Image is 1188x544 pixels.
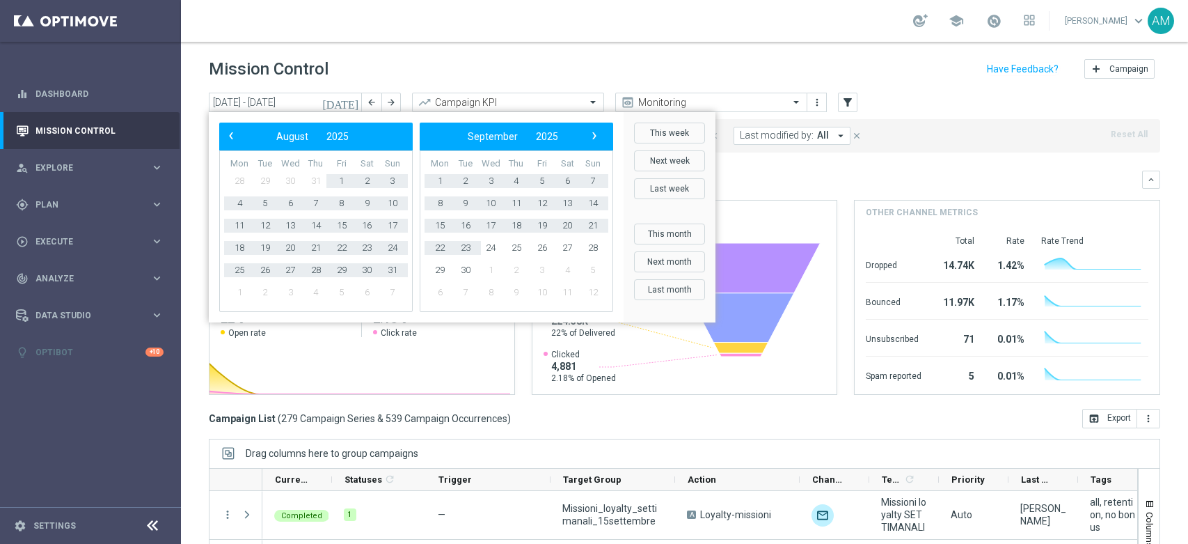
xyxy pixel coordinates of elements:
colored-tag: Completed [274,508,329,522]
div: lightbulb Optibot +10 [15,347,164,358]
span: 22% of Delivered [551,327,615,339]
span: Last modified by: [740,130,814,141]
bs-datepicker-navigation-view: ​ ​ ​ [423,127,603,146]
button: This month [634,224,705,244]
span: 30 [454,259,477,281]
button: play_circle_outline Execute keyboard_arrow_right [15,236,164,247]
div: Optibot [16,334,164,371]
span: 13 [556,192,578,215]
th: weekday [253,158,278,170]
span: 30 [279,170,301,192]
span: 25 [228,259,251,281]
span: 4 [505,170,528,192]
span: 2025 [536,131,558,142]
div: 0.01% [991,327,1024,349]
i: arrow_back [367,98,377,107]
i: keyboard_arrow_right [150,309,164,322]
i: keyboard_arrow_right [150,198,164,211]
span: Missioni_loyalty_settimanali_15settembre [562,502,663,527]
span: 22 [331,237,353,259]
span: ) [507,412,511,425]
i: open_in_browser [1088,413,1100,424]
span: 5 [531,170,553,192]
span: 8 [331,192,353,215]
th: weekday [555,158,580,170]
th: weekday [227,158,253,170]
input: Have Feedback? [987,64,1059,74]
span: 17 [381,215,404,237]
button: more_vert [810,94,824,111]
a: Dashboard [35,75,164,112]
span: 11 [228,215,251,237]
i: arrow_drop_down [834,130,847,142]
th: weekday [453,158,479,170]
span: 27 [556,237,578,259]
span: 12 [582,281,604,304]
div: Row Groups [246,448,418,459]
img: Optimail [811,504,834,527]
button: Mission Control [15,125,164,137]
div: Rate [991,235,1024,247]
span: 14 [305,215,327,237]
span: 9 [454,192,477,215]
span: Calculate column [902,472,915,487]
span: 2 [454,170,477,192]
ng-select: Monitoring [615,93,807,112]
span: 2 [356,170,378,192]
span: 10 [381,192,404,215]
span: 13 [279,215,301,237]
span: Open rate [228,327,266,339]
span: 30 [356,259,378,281]
span: 17 [480,215,502,237]
i: filter_alt [841,96,854,109]
span: Missioni loyalty SETTIMANALI [881,496,927,534]
span: Statuses [344,474,382,485]
button: person_search Explore keyboard_arrow_right [15,162,164,173]
span: Campaign [1109,64,1148,74]
i: gps_fixed [16,199,29,211]
div: AM [1148,8,1174,34]
span: 23 [454,237,477,259]
span: 279 Campaign Series & 539 Campaign Occurrences [281,412,507,425]
a: Optibot [35,334,145,371]
button: keyboard_arrow_down [1142,171,1160,189]
div: 11.97K [938,290,974,312]
span: Loyalty-missioni [700,508,771,521]
span: 20 [279,237,301,259]
div: Press SPACE to select this row. [209,491,262,540]
span: 1 [331,170,353,192]
span: 4 [228,192,251,215]
div: Mission Control [16,112,164,149]
span: Clicked [551,349,616,360]
multiple-options-button: Export to CSV [1082,412,1160,423]
span: ( [278,412,281,425]
span: 14 [582,192,604,215]
button: 2025 [527,127,567,146]
span: all, retention, no bonus [1090,496,1136,534]
ng-select: Campaign KPI [412,93,604,112]
span: Execute [35,238,150,246]
span: 7 [305,192,327,215]
span: Analyze [35,274,150,283]
span: Channel [812,474,846,485]
span: Plan [35,201,150,209]
div: Unsubscribed [866,327,921,349]
div: Spam reported [866,364,921,386]
button: Next week [634,150,705,171]
i: person_search [16,162,29,174]
div: Chiara Pigato [1020,502,1066,527]
span: 16 [356,215,378,237]
span: 31 [305,170,327,192]
span: 25 [505,237,528,259]
th: weekday [303,158,329,170]
span: — [438,509,445,520]
i: [DATE] [322,96,360,109]
th: weekday [354,158,380,170]
span: Templates [882,474,902,485]
i: track_changes [16,272,29,285]
div: Explore [16,162,150,174]
th: weekday [529,158,555,170]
